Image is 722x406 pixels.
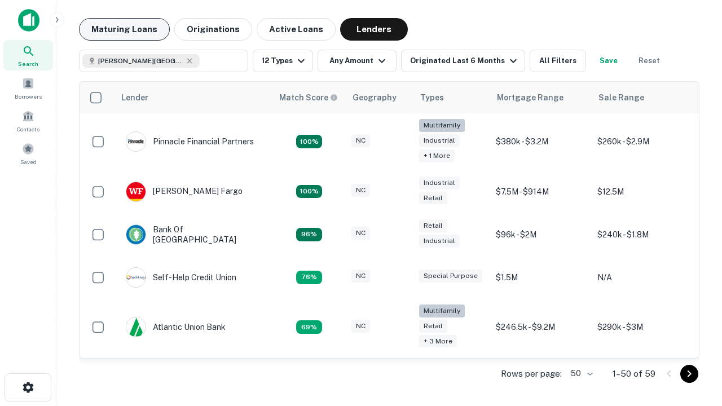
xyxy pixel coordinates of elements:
[490,113,592,170] td: $380k - $3.2M
[351,227,370,240] div: NC
[501,367,562,381] p: Rows per page:
[126,182,243,202] div: [PERSON_NAME] Fargo
[530,50,586,72] button: All Filters
[490,213,592,256] td: $96k - $2M
[419,134,460,147] div: Industrial
[126,317,146,337] img: picture
[3,138,53,169] a: Saved
[17,125,39,134] span: Contacts
[351,270,370,283] div: NC
[591,50,627,72] button: Save your search to get updates of matches that match your search criteria.
[490,82,592,113] th: Mortgage Range
[3,40,53,70] a: Search
[419,304,465,317] div: Multifamily
[20,157,37,166] span: Saved
[296,271,322,284] div: Matching Properties: 11, hasApolloMatch: undefined
[257,18,336,41] button: Active Loans
[419,176,460,189] div: Industrial
[592,82,693,113] th: Sale Range
[79,18,170,41] button: Maturing Loans
[126,267,236,288] div: Self-help Credit Union
[15,92,42,101] span: Borrowers
[631,50,667,72] button: Reset
[272,82,346,113] th: Capitalize uses an advanced AI algorithm to match your search with the best lender. The match sco...
[18,59,38,68] span: Search
[340,18,408,41] button: Lenders
[353,91,397,104] div: Geography
[419,270,482,283] div: Special Purpose
[598,91,644,104] div: Sale Range
[346,82,413,113] th: Geography
[420,91,444,104] div: Types
[592,256,693,299] td: N/A
[318,50,397,72] button: Any Amount
[680,365,698,383] button: Go to next page
[253,50,313,72] button: 12 Types
[18,9,39,32] img: capitalize-icon.png
[419,119,465,132] div: Multifamily
[490,256,592,299] td: $1.5M
[174,18,252,41] button: Originations
[419,235,460,248] div: Industrial
[296,135,322,148] div: Matching Properties: 26, hasApolloMatch: undefined
[296,185,322,198] div: Matching Properties: 15, hasApolloMatch: undefined
[419,192,447,205] div: Retail
[666,280,722,334] iframe: Chat Widget
[126,224,261,245] div: Bank Of [GEOGRAPHIC_DATA]
[419,149,455,162] div: + 1 more
[419,335,457,348] div: + 3 more
[351,320,370,333] div: NC
[98,56,183,66] span: [PERSON_NAME][GEOGRAPHIC_DATA], [GEOGRAPHIC_DATA]
[413,82,490,113] th: Types
[419,320,447,333] div: Retail
[126,131,254,152] div: Pinnacle Financial Partners
[490,170,592,213] td: $7.5M - $914M
[126,317,226,337] div: Atlantic Union Bank
[126,268,146,287] img: picture
[279,91,336,104] h6: Match Score
[296,228,322,241] div: Matching Properties: 14, hasApolloMatch: undefined
[3,105,53,136] a: Contacts
[592,170,693,213] td: $12.5M
[351,134,370,147] div: NC
[121,91,148,104] div: Lender
[592,113,693,170] td: $260k - $2.9M
[115,82,272,113] th: Lender
[3,73,53,103] a: Borrowers
[410,54,520,68] div: Originated Last 6 Months
[126,225,146,244] img: picture
[613,367,655,381] p: 1–50 of 59
[566,365,595,382] div: 50
[592,213,693,256] td: $240k - $1.8M
[296,320,322,334] div: Matching Properties: 10, hasApolloMatch: undefined
[419,219,447,232] div: Retail
[279,91,338,104] div: Capitalize uses an advanced AI algorithm to match your search with the best lender. The match sco...
[126,182,146,201] img: picture
[592,299,693,356] td: $290k - $3M
[351,184,370,197] div: NC
[490,299,592,356] td: $246.5k - $9.2M
[401,50,525,72] button: Originated Last 6 Months
[497,91,563,104] div: Mortgage Range
[126,132,146,151] img: picture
